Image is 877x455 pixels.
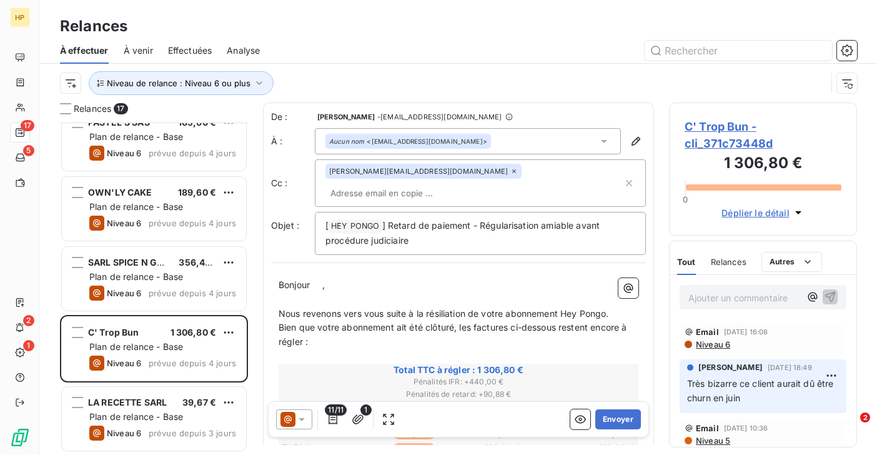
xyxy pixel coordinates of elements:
[168,44,212,57] span: Effectuées
[695,436,730,446] span: Niveau 5
[761,252,822,272] button: Autres
[271,177,315,189] label: Cc :
[677,257,696,267] span: Tout
[329,219,381,234] span: HEY PONGO
[23,315,34,326] span: 2
[696,423,719,433] span: Email
[325,220,329,231] span: [
[768,364,812,371] span: [DATE] 18:49
[107,78,250,88] span: Niveau de relance : Niveau 6 ou plus
[393,443,435,454] span: 353 jours
[645,41,832,61] input: Rechercher
[88,257,176,267] span: SARL SPICE N GRILL
[149,148,236,158] span: prévue depuis 4 jours
[23,340,34,351] span: 1
[227,44,260,57] span: Analyse
[329,137,364,146] em: Aucun nom
[149,358,236,368] span: prévue depuis 4 jours
[10,7,30,27] div: HP
[89,411,183,422] span: Plan de relance - Base
[322,279,325,290] span: ,
[23,145,34,156] span: 5
[60,15,127,37] h3: Relances
[10,427,30,447] img: Logo LeanPay
[685,118,841,152] span: C' Trop Bun - cli_371c73448d
[721,206,790,219] span: Déplier le détail
[114,103,127,114] span: 17
[325,404,347,416] span: 11/11
[696,327,719,337] span: Email
[124,44,153,57] span: À venir
[271,220,299,231] span: Objet :
[179,257,219,267] span: 356,40 €
[724,424,768,432] span: [DATE] 10:36
[89,341,183,352] span: Plan de relance - Base
[149,218,236,228] span: prévue depuis 4 jours
[107,288,141,298] span: Niveau 6
[74,102,111,115] span: Relances
[182,397,216,407] span: 39,67 €
[279,308,609,319] span: Nous revenons vers vous suite à la résiliation de votre abonnement Hey Pongo.
[88,327,139,337] span: C' Trop Bun
[89,201,183,212] span: Plan de relance - Base
[10,147,29,167] a: 5
[88,187,152,197] span: OWN'LY CAKE
[107,148,141,158] span: Niveau 6
[683,194,688,204] span: 0
[282,442,310,454] span: 79588
[149,428,236,438] span: prévue depuis 3 jours
[171,327,217,337] span: 1 306,80 €
[685,152,841,177] h3: 1 306,80 €
[107,428,141,438] span: Niveau 6
[271,111,315,123] span: De :
[271,135,315,147] label: À :
[325,220,602,246] span: ] Retard de paiement - Régularisation amiable avant procédure judiciaire
[280,376,637,387] span: Pénalités IFR : + 440,00 €
[377,113,502,121] span: - [EMAIL_ADDRESS][DOMAIN_NAME]
[698,362,763,373] span: [PERSON_NAME]
[360,404,372,416] span: 1
[88,397,167,407] span: LA RECETTE SARL
[107,358,141,368] span: Niveau 6
[178,187,216,197] span: 189,60 €
[60,44,109,57] span: À effectuer
[89,131,183,142] span: Plan de relance - Base
[10,342,29,362] a: 1
[279,279,310,290] span: Bonjour
[329,137,487,146] div: <[EMAIL_ADDRESS][DOMAIN_NAME]>
[89,271,183,282] span: Plan de relance - Base
[711,257,746,267] span: Relances
[595,409,641,429] button: Envoyer
[718,206,808,220] button: Déplier le détail
[280,364,637,376] span: Total TTC à régler : 1 306,80 €
[325,184,470,202] input: Adresse email en copie ...
[10,122,29,142] a: 17
[279,322,630,347] span: Bien que votre abonnement ait été clôturé, les factures ci-dessous restent encore à régler :
[687,378,836,403] span: Très bizarre ce client aurait dû être churn en juin
[317,113,375,121] span: [PERSON_NAME]
[835,412,865,442] iframe: Intercom live chat
[724,328,768,336] span: [DATE] 16:08
[89,71,274,95] button: Niveau de relance : Niveau 6 ou plus
[280,389,637,400] span: Pénalités de retard : + 90,88 €
[60,122,248,455] div: grid
[107,218,141,228] span: Niveau 6
[459,441,547,455] td: 118,80 €
[548,441,635,455] td: 118,80 €
[329,167,508,175] span: [PERSON_NAME][EMAIL_ADDRESS][DOMAIN_NAME]
[695,339,730,349] span: Niveau 6
[21,120,34,131] span: 17
[149,288,236,298] span: prévue depuis 4 jours
[860,412,870,422] span: 2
